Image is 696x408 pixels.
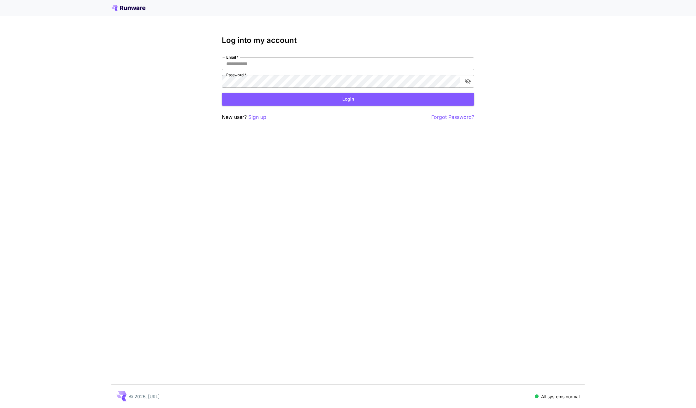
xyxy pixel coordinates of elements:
button: Sign up [248,113,266,121]
button: Login [222,93,474,106]
h3: Log into my account [222,36,474,45]
button: Forgot Password? [431,113,474,121]
button: toggle password visibility [462,76,474,87]
p: © 2025, [URL] [129,393,160,400]
label: Password [226,72,246,78]
label: Email [226,55,239,60]
p: All systems normal [541,393,580,400]
p: New user? [222,113,266,121]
